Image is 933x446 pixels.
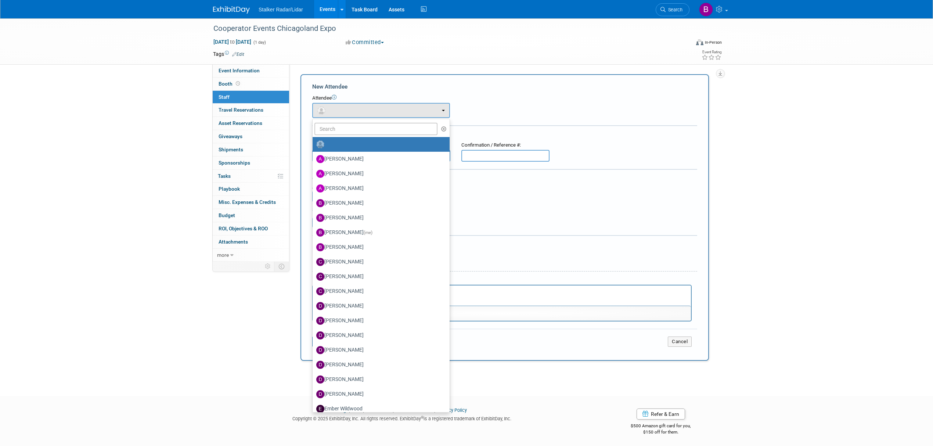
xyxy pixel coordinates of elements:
[211,22,678,35] div: Cooperator Events Chicagoland Expo
[219,94,230,100] span: Staff
[312,83,697,91] div: New Attendee
[262,262,274,271] td: Personalize Event Tab Strip
[219,239,248,245] span: Attachments
[213,183,289,195] a: Playbook
[232,52,244,57] a: Edit
[316,405,324,413] img: E.jpg
[213,170,289,183] a: Tasks
[316,271,442,283] label: [PERSON_NAME]
[438,407,467,413] a: Privacy Policy
[213,64,289,77] a: Event Information
[219,81,241,87] span: Booth
[213,50,244,58] td: Tags
[696,39,703,45] img: Format-Inperson.png
[316,256,442,268] label: [PERSON_NAME]
[312,95,697,102] div: Attendee
[213,130,289,143] a: Giveaways
[316,153,442,165] label: [PERSON_NAME]
[637,409,685,420] a: Refer & Earn
[316,197,442,209] label: [PERSON_NAME]
[219,147,243,152] span: Shipments
[316,243,324,251] img: B.jpg
[316,199,324,207] img: B.jpg
[219,199,276,205] span: Misc. Expenses & Credits
[316,258,324,266] img: C.jpg
[213,414,591,422] div: Copyright © 2025 ExhibitDay, Inc. All rights reserved. ExhibitDay is a registered trademark of Ex...
[316,300,442,312] label: [PERSON_NAME]
[312,131,697,138] div: Registration / Ticket Info (optional)
[274,262,289,271] td: Toggle Event Tabs
[316,374,442,385] label: [PERSON_NAME]
[217,252,229,258] span: more
[213,143,289,156] a: Shipments
[316,403,442,415] label: Ember Wildwood
[316,302,324,310] img: D.jpg
[213,78,289,90] a: Booth
[699,3,713,17] img: Brooke Journet
[213,249,289,262] a: more
[316,212,442,224] label: [PERSON_NAME]
[218,173,231,179] span: Tasks
[219,107,263,113] span: Travel Reservations
[656,3,689,16] a: Search
[461,142,550,149] div: Confirmation / Reference #:
[219,186,240,192] span: Playbook
[316,287,324,295] img: C.jpg
[219,212,235,218] span: Budget
[213,91,289,104] a: Staff
[316,229,324,237] img: B.jpg
[666,7,682,12] span: Search
[312,241,697,248] div: Misc. Attachments & Notes
[602,418,720,435] div: $500 Amazon gift card for you,
[213,6,250,14] img: ExhibitDay
[316,285,442,297] label: [PERSON_NAME]
[219,68,260,73] span: Event Information
[316,346,324,354] img: D.jpg
[316,315,442,327] label: [PERSON_NAME]
[219,120,262,126] span: Asset Reservations
[705,40,722,45] div: In-Person
[343,39,387,46] button: Committed
[316,273,324,281] img: C.jpg
[316,330,442,341] label: [PERSON_NAME]
[213,157,289,169] a: Sponsorships
[646,38,722,49] div: Event Format
[316,361,324,369] img: D.jpg
[259,7,303,12] span: Stalker Radar/Lidar
[312,175,697,182] div: Cost:
[213,222,289,235] a: ROI, Objectives & ROO
[219,133,242,139] span: Giveaways
[316,155,324,163] img: A.jpg
[702,50,721,54] div: Event Rating
[316,214,324,222] img: B.jpg
[316,184,324,193] img: A.jpg
[229,39,236,45] span: to
[253,40,266,45] span: (1 day)
[316,388,442,400] label: [PERSON_NAME]
[316,344,442,356] label: [PERSON_NAME]
[316,241,442,253] label: [PERSON_NAME]
[316,227,442,238] label: [PERSON_NAME]
[316,331,324,339] img: D.jpg
[234,81,241,86] span: Booth not reserved yet
[213,209,289,222] a: Budget
[364,230,372,235] span: (me)
[314,123,437,135] input: Search
[313,285,691,306] iframe: Rich Text Area
[316,168,442,180] label: [PERSON_NAME]
[316,390,324,398] img: D.jpg
[213,39,252,45] span: [DATE] [DATE]
[316,140,324,148] img: Unassigned-User-Icon.png
[213,117,289,130] a: Asset Reservations
[219,226,268,231] span: ROI, Objectives & ROO
[668,337,692,347] button: Cancel
[316,359,442,371] label: [PERSON_NAME]
[219,160,250,166] span: Sponsorships
[316,375,324,384] img: D.jpg
[602,429,720,435] div: $150 off for them.
[213,196,289,209] a: Misc. Expenses & Credits
[316,183,442,194] label: [PERSON_NAME]
[213,235,289,248] a: Attachments
[421,416,424,420] sup: ®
